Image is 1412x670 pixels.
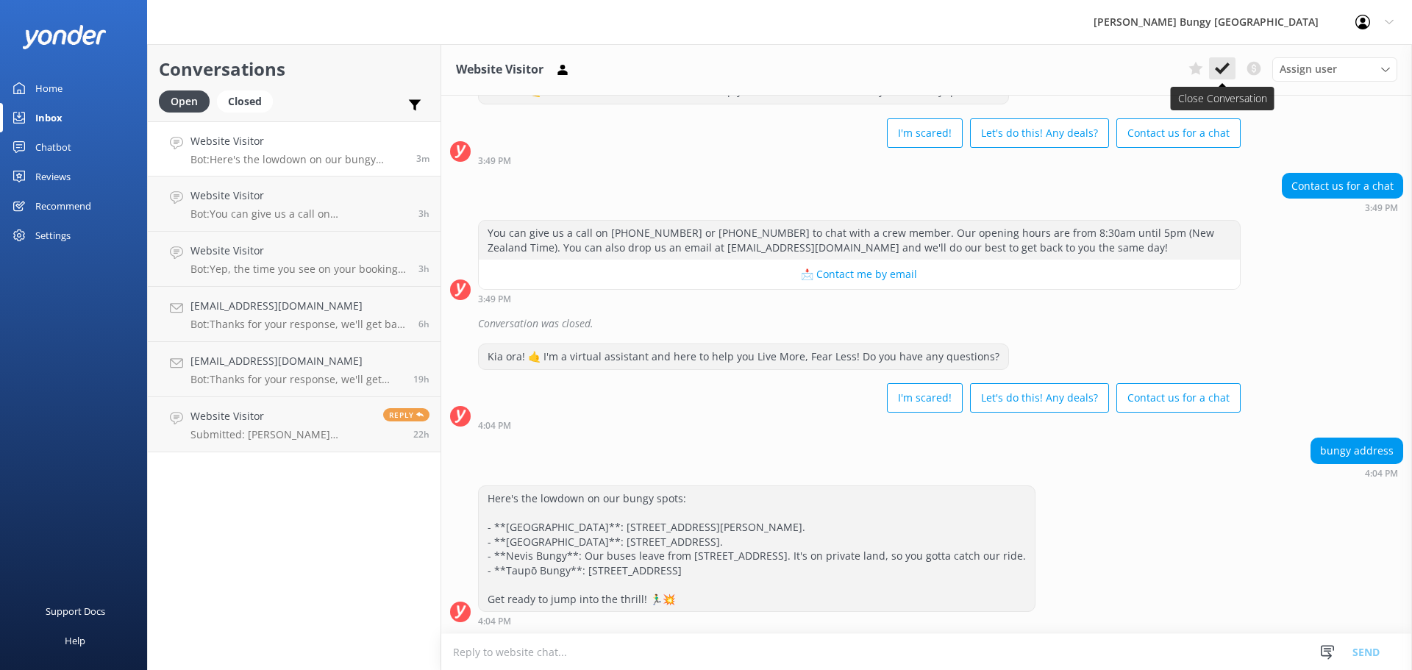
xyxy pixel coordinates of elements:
[418,318,429,330] span: Sep 18 2025 10:02am (UTC +12:00) Pacific/Auckland
[190,207,407,221] p: Bot: You can give us a call on [PHONE_NUMBER] or [PHONE_NUMBER] to chat with a crew member. Our o...
[1116,118,1241,148] button: Contact us for a chat
[190,188,407,204] h4: Website Visitor
[413,373,429,385] span: Sep 17 2025 08:34pm (UTC +12:00) Pacific/Auckland
[478,311,1403,336] div: Conversation was closed.
[148,287,441,342] a: [EMAIL_ADDRESS][DOMAIN_NAME]Bot:Thanks for your response, we'll get back to you as soon as we can...
[1282,202,1403,213] div: Sep 18 2025 03:49pm (UTC +12:00) Pacific/Auckland
[35,132,71,162] div: Chatbot
[217,90,273,113] div: Closed
[1365,204,1398,213] strong: 3:49 PM
[22,25,107,49] img: yonder-white-logo.png
[1365,469,1398,478] strong: 4:04 PM
[1272,57,1397,81] div: Assign User
[159,55,429,83] h2: Conversations
[35,162,71,191] div: Reviews
[159,93,217,109] a: Open
[35,191,91,221] div: Recommend
[478,293,1241,304] div: Sep 18 2025 03:49pm (UTC +12:00) Pacific/Auckland
[190,318,407,331] p: Bot: Thanks for your response, we'll get back to you as soon as we can during opening hours.
[190,153,405,166] p: Bot: Here's the lowdown on our bungy spots: - **[GEOGRAPHIC_DATA]**: [STREET_ADDRESS][PERSON_NAME...
[479,260,1240,289] button: 📩 Contact me by email
[46,596,105,626] div: Support Docs
[479,221,1240,260] div: You can give us a call on [PHONE_NUMBER] or [PHONE_NUMBER] to chat with a crew member. Our openin...
[190,428,372,441] p: Submitted: [PERSON_NAME] [EMAIL_ADDRESS][DOMAIN_NAME] [PHONE_NUMBER]
[478,420,1241,430] div: Sep 18 2025 04:04pm (UTC +12:00) Pacific/Auckland
[1311,468,1403,478] div: Sep 18 2025 04:04pm (UTC +12:00) Pacific/Auckland
[190,373,402,386] p: Bot: Thanks for your response, we'll get back to you as soon as we can during opening hours.
[970,118,1109,148] button: Let's do this! Any deals?
[148,342,441,397] a: [EMAIL_ADDRESS][DOMAIN_NAME]Bot:Thanks for your response, we'll get back to you as soon as we can...
[478,616,1035,626] div: Sep 18 2025 04:04pm (UTC +12:00) Pacific/Auckland
[65,626,85,655] div: Help
[478,421,511,430] strong: 4:04 PM
[148,397,441,452] a: Website VisitorSubmitted: [PERSON_NAME] [EMAIL_ADDRESS][DOMAIN_NAME] [PHONE_NUMBER]Reply22h
[190,263,407,276] p: Bot: Yep, the time you see on your booking is the bus departure time. Make sure you're there 30 m...
[148,232,441,287] a: Website VisitorBot:Yep, the time you see on your booking is the bus departure time. Make sure you...
[148,121,441,177] a: Website VisitorBot:Here's the lowdown on our bungy spots: - **[GEOGRAPHIC_DATA]**: [STREET_ADDRES...
[190,298,407,314] h4: [EMAIL_ADDRESS][DOMAIN_NAME]
[456,60,543,79] h3: Website Visitor
[190,408,372,424] h4: Website Visitor
[479,486,1035,612] div: Here's the lowdown on our bungy spots: - **[GEOGRAPHIC_DATA]**: [STREET_ADDRESS][PERSON_NAME]. - ...
[159,90,210,113] div: Open
[478,155,1241,165] div: Sep 18 2025 03:49pm (UTC +12:00) Pacific/Auckland
[148,177,441,232] a: Website VisitorBot:You can give us a call on [PHONE_NUMBER] or [PHONE_NUMBER] to chat with a crew...
[35,221,71,250] div: Settings
[190,133,405,149] h4: Website Visitor
[418,207,429,220] span: Sep 18 2025 01:07pm (UTC +12:00) Pacific/Auckland
[190,353,402,369] h4: [EMAIL_ADDRESS][DOMAIN_NAME]
[413,428,429,441] span: Sep 17 2025 06:07pm (UTC +12:00) Pacific/Auckland
[478,617,511,626] strong: 4:04 PM
[887,383,963,413] button: I'm scared!
[1311,438,1402,463] div: bungy address
[478,157,511,165] strong: 3:49 PM
[1280,61,1337,77] span: Assign user
[35,74,63,103] div: Home
[970,383,1109,413] button: Let's do this! Any deals?
[416,152,429,165] span: Sep 18 2025 04:04pm (UTC +12:00) Pacific/Auckland
[383,408,429,421] span: Reply
[1283,174,1402,199] div: Contact us for a chat
[1116,383,1241,413] button: Contact us for a chat
[479,344,1008,369] div: Kia ora! 🤙 I'm a virtual assistant and here to help you Live More, Fear Less! Do you have any que...
[35,103,63,132] div: Inbox
[478,295,511,304] strong: 3:49 PM
[450,311,1403,336] div: 2025-09-18T03:58:17.151
[887,118,963,148] button: I'm scared!
[217,93,280,109] a: Closed
[418,263,429,275] span: Sep 18 2025 01:00pm (UTC +12:00) Pacific/Auckland
[190,243,407,259] h4: Website Visitor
